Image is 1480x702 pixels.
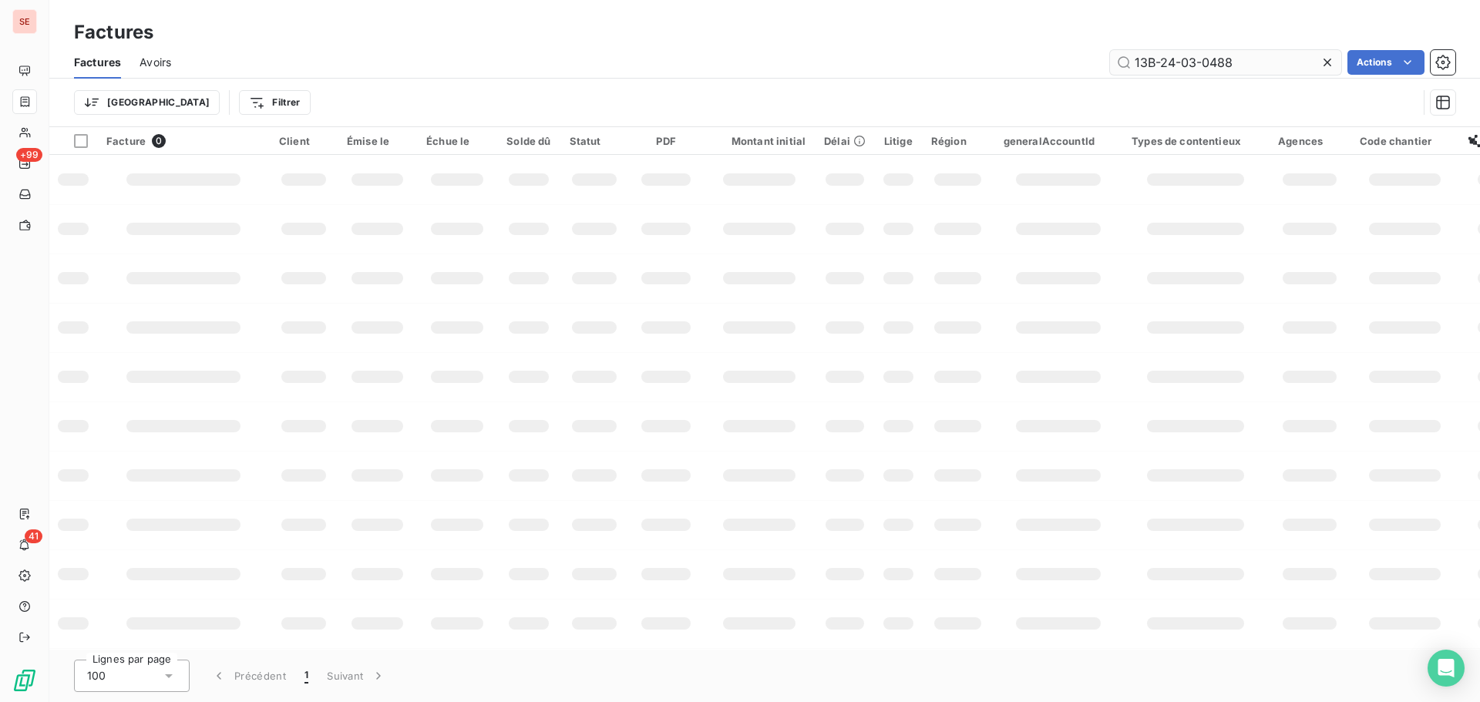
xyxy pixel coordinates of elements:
[304,668,308,684] span: 1
[74,18,153,46] h3: Factures
[824,135,866,147] div: Délai
[25,529,42,543] span: 41
[713,135,806,147] div: Montant initial
[16,148,42,162] span: +99
[239,90,310,115] button: Filtrer
[74,55,121,70] span: Factures
[1428,650,1465,687] div: Open Intercom Messenger
[74,90,220,115] button: [GEOGRAPHIC_DATA]
[1110,50,1341,75] input: Rechercher
[202,660,295,692] button: Précédent
[637,135,694,147] div: PDF
[140,55,171,70] span: Avoirs
[318,660,395,692] button: Suivant
[570,135,620,147] div: Statut
[1360,135,1450,147] div: Code chantier
[152,134,166,148] span: 0
[279,135,328,147] div: Client
[506,135,550,147] div: Solde dû
[347,135,408,147] div: Émise le
[426,135,488,147] div: Échue le
[1004,135,1113,147] div: generalAccountId
[1347,50,1424,75] button: Actions
[12,668,37,693] img: Logo LeanPay
[884,135,913,147] div: Litige
[295,660,318,692] button: 1
[931,135,985,147] div: Région
[106,135,146,147] span: Facture
[87,668,106,684] span: 100
[1278,135,1341,147] div: Agences
[12,9,37,34] div: SE
[1132,135,1260,147] div: Types de contentieux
